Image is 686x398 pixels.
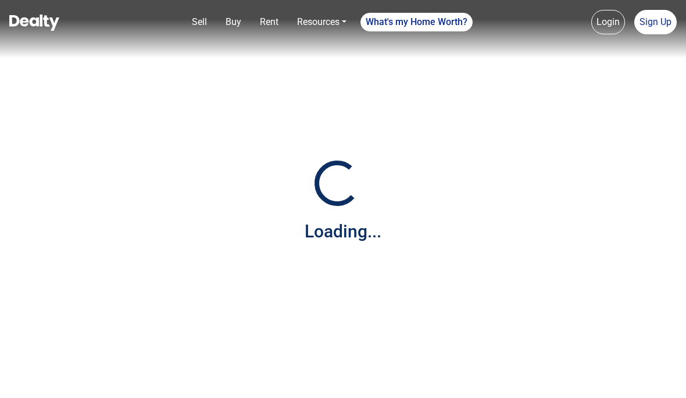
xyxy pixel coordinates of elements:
a: What's my Home Worth? [360,13,473,31]
div: Loading... [305,218,381,244]
a: Login [591,10,625,34]
a: Resources [292,10,351,34]
a: Rent [255,10,283,34]
img: Loading [308,154,366,212]
img: Dealty - Buy, Sell & Rent Homes [9,15,59,31]
a: Buy [221,10,246,34]
a: Sell [187,10,212,34]
a: Sign Up [634,10,677,34]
